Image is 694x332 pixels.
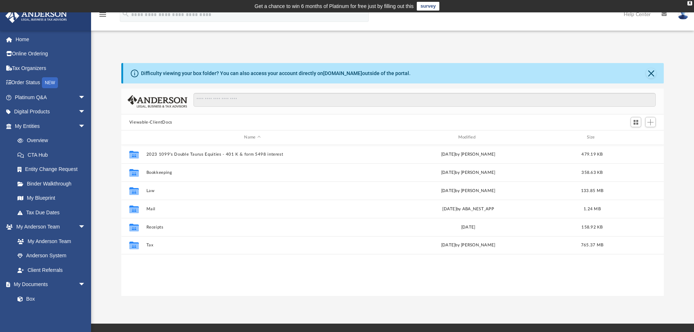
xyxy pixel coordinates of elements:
a: Box [10,292,89,306]
div: id [610,134,661,141]
a: CTA Hub [10,148,97,162]
span: arrow_drop_down [78,277,93,292]
button: Switch to Grid View [631,117,642,127]
a: [DOMAIN_NAME] [323,70,362,76]
div: id [125,134,143,141]
a: My Documentsarrow_drop_down [5,277,93,292]
a: My Entitiesarrow_drop_down [5,119,97,133]
div: [DATE] [362,224,574,230]
button: 2023 1099's Double Taurus Equities - 401 K & form 5498 interest [146,152,358,157]
a: My Anderson Teamarrow_drop_down [5,220,93,234]
a: Platinum Q&Aarrow_drop_down [5,90,97,105]
span: 479.19 KB [581,152,603,156]
a: Overview [10,133,97,148]
img: Anderson Advisors Platinum Portal [3,9,69,23]
div: [DATE] by [PERSON_NAME] [362,187,574,194]
a: My Anderson Team [10,234,89,249]
span: 1.24 MB [584,207,601,211]
div: [DATE] by [PERSON_NAME] [362,151,574,157]
button: Add [645,117,656,127]
input: Search files and folders [193,93,656,107]
span: arrow_drop_down [78,119,93,134]
a: My Blueprint [10,191,93,206]
button: Receipts [146,225,358,230]
span: arrow_drop_down [78,220,93,235]
i: search [122,10,130,18]
div: Difficulty viewing your box folder? You can also access your account directly on outside of the p... [141,70,411,77]
a: Digital Productsarrow_drop_down [5,105,97,119]
a: Client Referrals [10,263,93,277]
div: [DATE] by [PERSON_NAME] [362,169,574,176]
span: arrow_drop_down [78,90,93,105]
a: Anderson System [10,249,93,263]
div: Name [146,134,358,141]
div: Size [577,134,607,141]
span: arrow_drop_down [78,105,93,120]
span: 133.85 MB [581,188,603,192]
a: Meeting Minutes [10,306,93,321]
button: Viewable-ClientDocs [129,119,172,126]
a: Order StatusNEW [5,75,97,90]
a: Binder Walkthrough [10,176,97,191]
span: 765.37 MB [581,243,603,247]
i: menu [98,10,107,19]
div: close [687,1,692,5]
div: grid [121,145,664,296]
div: Get a chance to win 6 months of Platinum for free just by filling out this [255,2,414,11]
button: Tax [146,243,358,247]
div: Modified [362,134,575,141]
span: 358.63 KB [581,170,603,174]
button: Mail [146,207,358,211]
div: [DATE] by [PERSON_NAME] [362,242,574,249]
a: Tax Due Dates [10,205,97,220]
div: [DATE] by ABA_NEST_APP [362,206,574,212]
a: menu [98,14,107,19]
a: survey [417,2,439,11]
img: User Pic [678,9,689,20]
button: Close [646,68,656,78]
a: Home [5,32,97,47]
span: 158.92 KB [581,225,603,229]
a: Online Ordering [5,47,97,61]
div: NEW [42,77,58,88]
a: Tax Organizers [5,61,97,75]
button: Law [146,188,358,193]
button: Bookkeeping [146,170,358,175]
a: Entity Change Request [10,162,97,177]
